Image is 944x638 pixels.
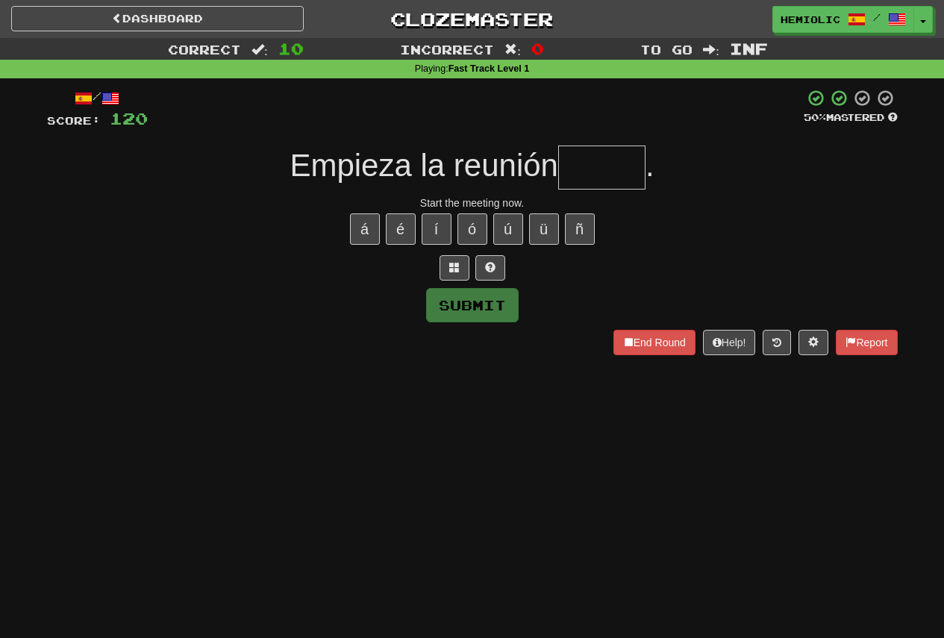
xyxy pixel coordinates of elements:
button: é [386,213,416,245]
span: 10 [278,40,304,57]
button: ü [529,213,559,245]
button: á [350,213,380,245]
button: End Round [613,330,696,355]
span: . [646,148,654,183]
a: Dashboard [11,6,304,31]
button: Help! [703,330,756,355]
button: í [422,213,451,245]
span: : [703,43,719,56]
strong: Fast Track Level 1 [448,63,530,74]
span: / [873,12,881,22]
button: Report [836,330,897,355]
span: Score: [47,114,101,127]
span: To go [640,42,693,57]
a: Clozemaster [326,6,619,32]
span: 120 [110,109,148,128]
button: Round history (alt+y) [763,330,791,355]
span: Correct [168,42,241,57]
div: Mastered [804,111,898,125]
button: Submit [426,288,519,322]
span: : [504,43,521,56]
button: Switch sentence to multiple choice alt+p [440,255,469,281]
span: Incorrect [400,42,494,57]
span: 0 [531,40,544,57]
span: Inf [730,40,768,57]
span: 50 % [804,111,826,123]
button: ñ [565,213,595,245]
div: Start the meeting now. [47,196,898,210]
span: Empieza la reunión [290,148,558,183]
div: / [47,89,148,107]
span: : [251,43,268,56]
button: ó [457,213,487,245]
span: Hemiolic [781,13,840,26]
a: Hemiolic / [772,6,914,33]
button: Single letter hint - you only get 1 per sentence and score half the points! alt+h [475,255,505,281]
button: ú [493,213,523,245]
